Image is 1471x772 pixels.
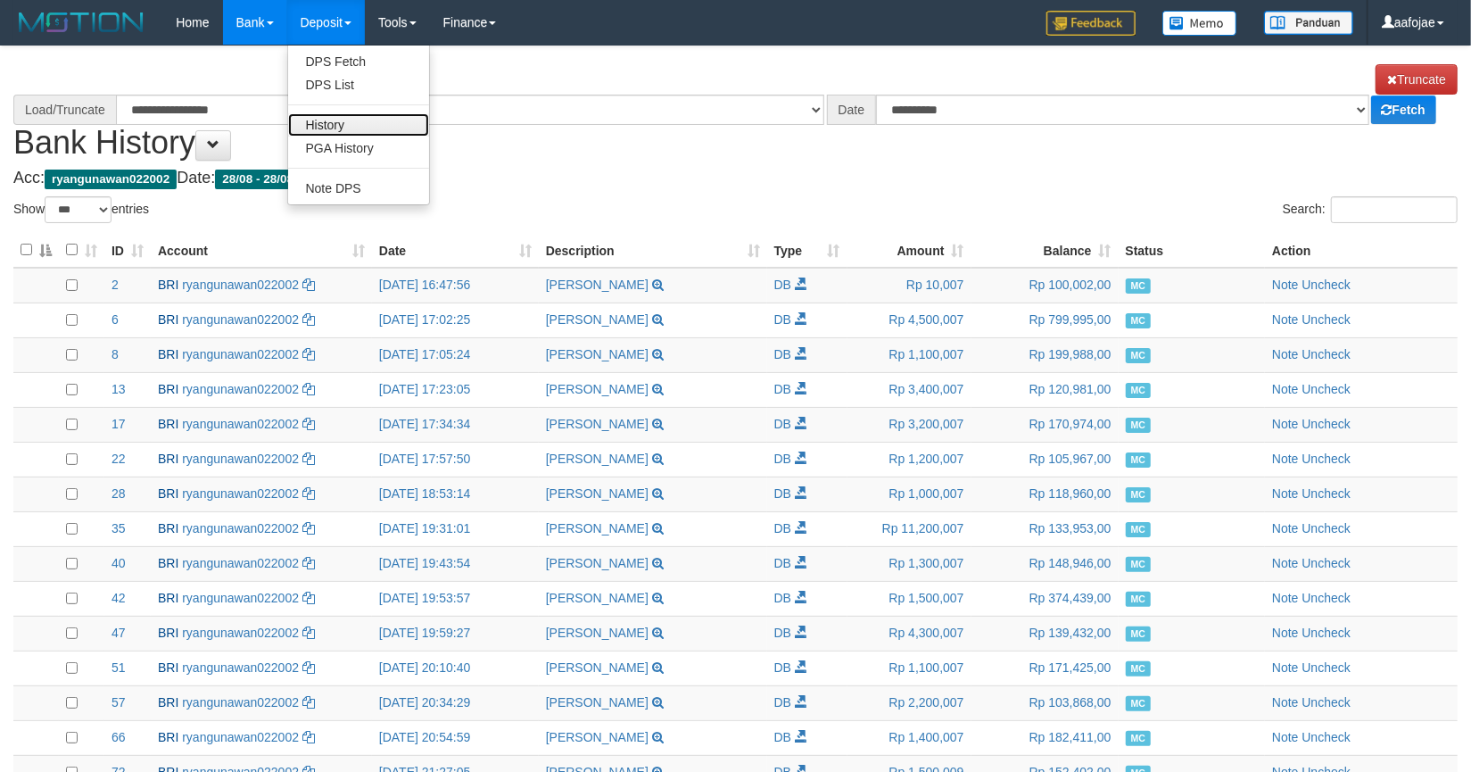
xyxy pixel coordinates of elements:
[182,312,299,327] a: ryangunawan022002
[372,268,539,303] td: [DATE] 16:47:56
[971,268,1119,303] td: Rp 100,002,00
[847,581,971,616] td: Rp 1,500,007
[1126,522,1152,537] span: Manually Checked by: aafLengchanna
[971,407,1119,442] td: Rp 170,974,00
[158,730,178,744] span: BRI
[215,170,301,189] span: 28/08 - 28/08
[1126,452,1152,468] span: Manually Checked by: aafLengchanna
[827,95,877,125] div: Date
[372,720,539,755] td: [DATE] 20:54:59
[1302,521,1351,535] a: Uncheck
[104,233,151,268] th: ID: activate to sort column ascending
[847,511,971,546] td: Rp 11,200,007
[13,9,149,36] img: MOTION_logo.png
[774,591,791,605] span: DB
[971,651,1119,685] td: Rp 171,425,00
[774,347,791,361] span: DB
[767,233,847,268] th: Type: activate to sort column ascending
[847,407,971,442] td: Rp 3,200,007
[847,720,971,755] td: Rp 1,400,007
[1126,383,1152,398] span: Manually Checked by: aafLengchanna
[546,626,649,640] a: [PERSON_NAME]
[182,695,299,710] a: ryangunawan022002
[1272,521,1299,535] a: Note
[1272,347,1299,361] a: Note
[546,382,649,396] a: [PERSON_NAME]
[182,556,299,570] a: ryangunawan022002
[158,591,178,605] span: BRI
[546,417,649,431] a: [PERSON_NAME]
[182,591,299,605] a: ryangunawan022002
[112,312,119,327] span: 6
[847,616,971,651] td: Rp 4,300,007
[774,452,791,466] span: DB
[1272,556,1299,570] a: Note
[302,486,315,501] a: Copy ryangunawan022002 to clipboard
[158,347,178,361] span: BRI
[372,581,539,616] td: [DATE] 19:53:57
[1302,347,1351,361] a: Uncheck
[45,196,112,223] select: Showentries
[112,382,126,396] span: 13
[1302,730,1351,744] a: Uncheck
[112,695,126,710] span: 57
[158,417,178,431] span: BRI
[1126,278,1152,294] span: Manually Checked by: aafLengchanna
[1126,731,1152,746] span: Manually Checked by: aafLengchanna
[151,233,372,268] th: Account: activate to sort column ascending
[971,442,1119,477] td: Rp 105,967,00
[774,660,791,675] span: DB
[158,278,178,292] span: BRI
[1126,696,1152,711] span: Manually Checked by: aafLengchanna
[546,347,649,361] a: [PERSON_NAME]
[302,591,315,605] a: Copy ryangunawan022002 to clipboard
[1283,196,1458,223] label: Search:
[112,486,126,501] span: 28
[372,337,539,372] td: [DATE] 17:05:24
[1302,382,1351,396] a: Uncheck
[774,556,791,570] span: DB
[847,685,971,720] td: Rp 2,200,007
[847,477,971,511] td: Rp 1,000,007
[971,372,1119,407] td: Rp 120,981,00
[847,372,971,407] td: Rp 3,400,007
[302,347,315,361] a: Copy ryangunawan022002 to clipboard
[1302,278,1351,292] a: Uncheck
[59,233,104,268] th: : activate to sort column ascending
[182,521,299,535] a: ryangunawan022002
[1302,556,1351,570] a: Uncheck
[546,486,649,501] a: [PERSON_NAME]
[546,312,649,327] a: [PERSON_NAME]
[302,452,315,466] a: Copy ryangunawan022002 to clipboard
[546,452,649,466] a: [PERSON_NAME]
[546,695,649,710] a: [PERSON_NAME]
[539,233,767,268] th: Description: activate to sort column ascending
[158,626,178,640] span: BRI
[112,417,126,431] span: 17
[302,521,315,535] a: Copy ryangunawan022002 to clipboard
[1126,557,1152,572] span: Manually Checked by: aafLengchanna
[1376,64,1458,95] a: Truncate
[112,730,126,744] span: 66
[1272,591,1299,605] a: Note
[847,303,971,337] td: Rp 4,500,007
[774,626,791,640] span: DB
[182,347,299,361] a: ryangunawan022002
[774,417,791,431] span: DB
[546,521,649,535] a: [PERSON_NAME]
[847,233,971,268] th: Amount: activate to sort column ascending
[158,660,178,675] span: BRI
[847,268,971,303] td: Rp 10,007
[112,278,119,292] span: 2
[182,278,299,292] a: ryangunawan022002
[372,407,539,442] td: [DATE] 17:34:34
[774,278,791,292] span: DB
[372,511,539,546] td: [DATE] 19:31:01
[182,382,299,396] a: ryangunawan022002
[847,337,971,372] td: Rp 1,100,007
[1371,95,1436,124] a: Fetch
[112,556,126,570] span: 40
[288,73,429,96] a: DPS List
[1302,486,1351,501] a: Uncheck
[112,347,119,361] span: 8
